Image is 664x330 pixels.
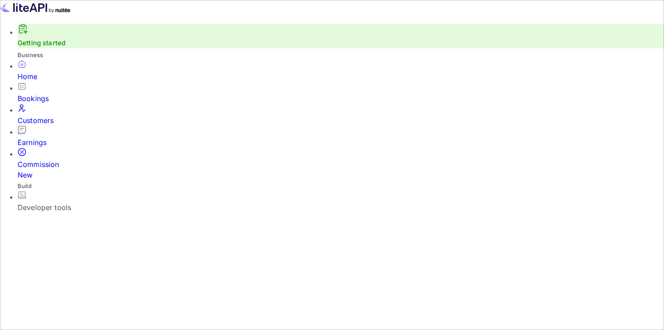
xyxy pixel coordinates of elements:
a: Customers [18,104,664,126]
span: Build [18,182,32,189]
div: Bookings [18,93,664,104]
div: Customers [18,115,664,126]
a: Bookings [18,82,664,104]
span: Business [18,51,43,58]
div: Developer tools [18,202,664,213]
a: CommissionNew [18,148,664,180]
div: Commission [18,159,664,180]
div: Getting started [18,24,664,48]
div: Home [18,71,664,82]
a: Earnings [18,126,664,148]
div: New [18,170,664,180]
div: Earnings [18,137,664,148]
a: Home [18,60,664,82]
a: Getting started [18,39,65,47]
